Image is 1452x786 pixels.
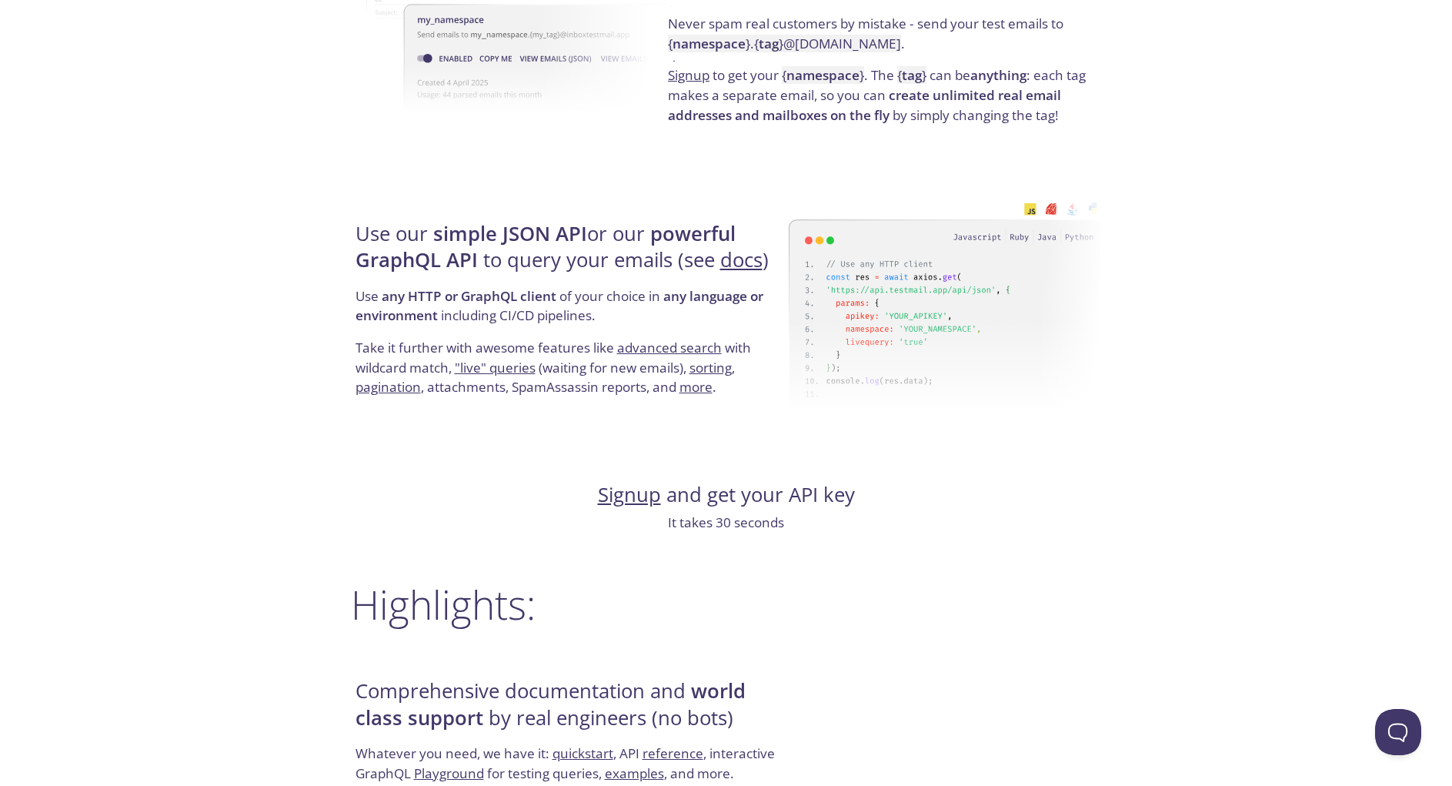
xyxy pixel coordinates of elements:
code: { } [897,66,926,84]
p: to get your . The can be : each tag makes a separate email, so you can by simply changing the tag! [668,65,1097,125]
p: It takes 30 seconds [351,513,1102,533]
a: Signup [598,481,661,508]
p: Take it further with awesome features like with wildcard match, (waiting for new emails), , , att... [355,338,784,397]
a: pagination [355,378,421,396]
a: "live" queries [455,359,536,376]
a: docs [720,246,763,273]
strong: namespace [673,35,746,52]
a: more [679,378,713,396]
a: advanced search [617,339,722,356]
p: Use of your choice in including CI/CD pipelines. [355,286,784,338]
strong: powerful GraphQL API [355,220,736,273]
strong: simple JSON API [433,220,587,247]
h4: Comprehensive documentation and by real engineers (no bots) [355,678,784,744]
strong: world class support [355,677,746,731]
iframe: Help Scout Beacon - Open [1375,709,1421,755]
code: { } . { } @[DOMAIN_NAME] [668,35,901,52]
strong: any language or environment [355,287,763,325]
strong: tag [902,66,922,84]
a: reference [643,744,703,762]
code: { } [782,66,864,84]
h4: and get your API key [351,482,1102,508]
a: sorting [689,359,732,376]
strong: any HTTP or GraphQL client [382,287,556,305]
img: api [789,186,1102,429]
strong: namespace [786,66,860,84]
a: Playground [414,764,484,782]
a: examples [605,764,664,782]
a: Signup [668,66,709,84]
h2: Highlights: [351,581,1102,627]
p: Never spam real customers by mistake - send your test emails to . [668,14,1097,65]
strong: create unlimited real email addresses and mailboxes on the fly [668,86,1061,124]
a: quickstart [552,744,613,762]
strong: tag [759,35,779,52]
h4: Use our or our to query your emails (see ) [355,221,784,286]
strong: anything [970,66,1026,84]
